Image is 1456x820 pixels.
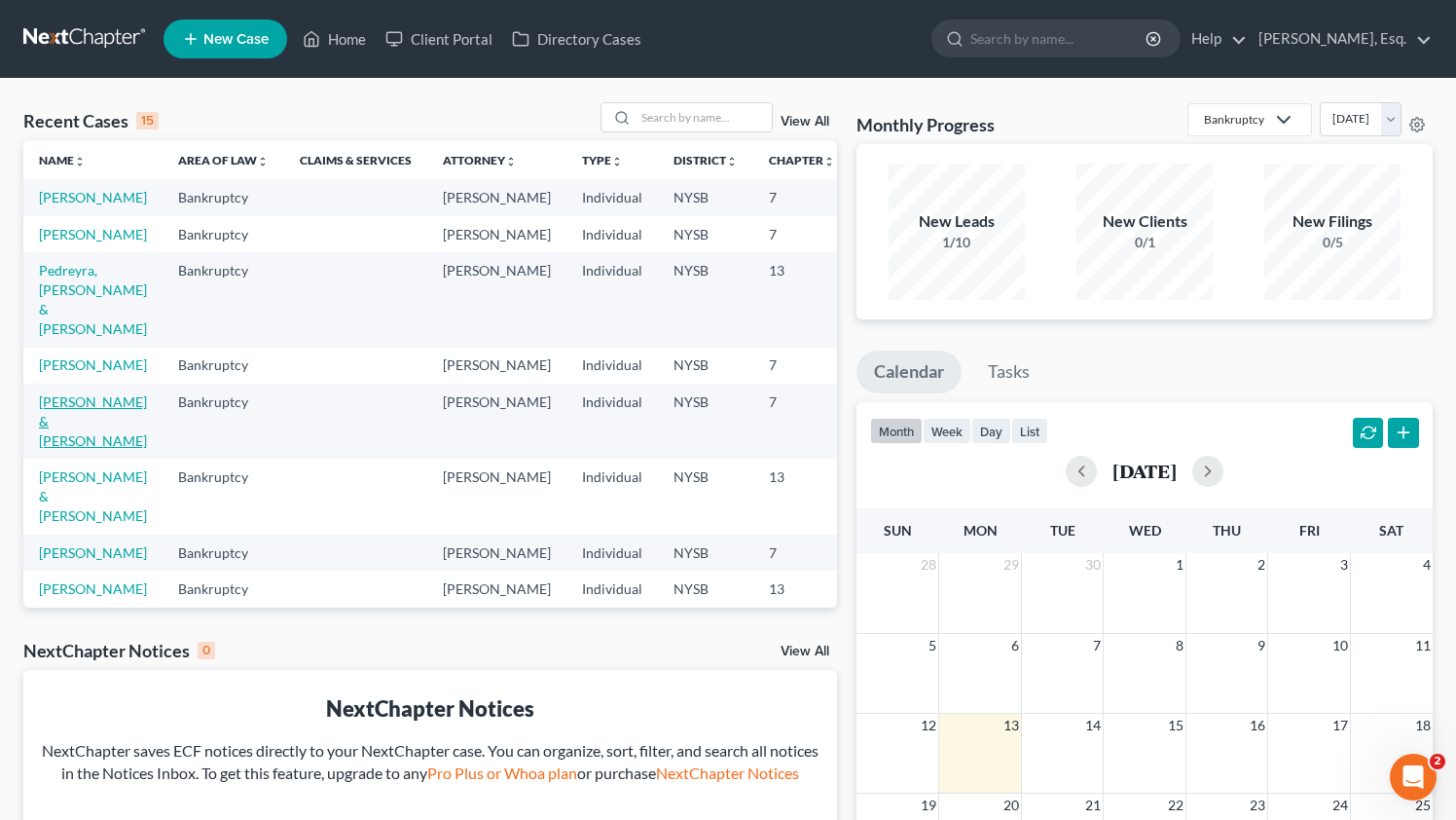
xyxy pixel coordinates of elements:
[39,693,821,724] div: NextChapter Notices
[753,216,851,252] td: 7
[1430,754,1445,769] span: 2
[427,384,566,459] td: [PERSON_NAME]
[203,32,269,47] span: New Case
[823,156,835,168] i: unfold_more
[257,156,269,168] i: unfold_more
[611,156,623,168] i: unfold_more
[753,608,851,644] td: 7
[919,794,938,817] span: 19
[427,608,566,644] td: [PERSON_NAME]
[856,351,962,393] a: Calendar
[1083,714,1103,737] span: 14
[658,535,753,571] td: NYSB
[163,535,284,571] td: Bankruptcy
[39,226,147,242] a: [PERSON_NAME]
[74,156,86,168] i: unfold_more
[1248,794,1267,817] span: 23
[753,348,851,384] td: 7
[566,179,658,215] td: Individual
[163,459,284,534] td: Bankruptcy
[658,459,753,534] td: NYSB
[566,384,658,459] td: Individual
[427,764,577,782] a: Pro Plus or Whoa plan
[427,348,566,384] td: [PERSON_NAME]
[39,356,147,373] a: [PERSON_NAME]
[1249,21,1432,56] a: [PERSON_NAME], Esq.
[923,418,971,444] button: week
[1421,553,1433,577] span: 4
[163,252,284,347] td: Bankruptcy
[582,153,623,168] a: Typeunfold_more
[443,153,517,168] a: Attorneyunfold_more
[753,535,851,571] td: 7
[1174,553,1185,577] span: 1
[163,179,284,215] td: Bankruptcy
[39,189,147,205] a: [PERSON_NAME]
[1083,553,1103,577] span: 30
[1413,634,1433,657] span: 11
[1166,714,1185,737] span: 15
[163,216,284,252] td: Bankruptcy
[753,384,851,459] td: 7
[658,252,753,347] td: NYSB
[1011,418,1048,444] button: list
[39,544,147,561] a: [PERSON_NAME]
[1001,553,1021,577] span: 29
[1213,522,1241,539] span: Thu
[781,645,829,658] a: View All
[658,348,753,384] td: NYSB
[502,21,651,56] a: Directory Cases
[566,252,658,347] td: Individual
[136,112,159,130] div: 15
[39,740,821,785] div: NextChapter saves ECF notices directly to your NextChapter case. You can organize, sort, filter, ...
[1390,754,1437,801] iframe: Intercom live chat
[1330,794,1350,817] span: 24
[1264,233,1401,252] div: 0/5
[870,418,923,444] button: month
[753,459,851,534] td: 13
[919,714,938,737] span: 12
[658,384,753,459] td: NYSB
[1204,111,1264,128] div: Bankruptcy
[566,459,658,534] td: Individual
[889,233,1025,252] div: 1/10
[163,608,284,644] td: Bankruptcy
[427,252,566,347] td: [PERSON_NAME]
[1083,794,1103,817] span: 21
[970,351,1047,393] a: Tasks
[376,21,502,56] a: Client Portal
[427,535,566,571] td: [PERSON_NAME]
[198,642,215,659] div: 0
[1264,210,1401,233] div: New Filings
[566,535,658,571] td: Individual
[427,179,566,215] td: [PERSON_NAME]
[1299,522,1320,539] span: Fri
[39,468,147,524] a: [PERSON_NAME] & [PERSON_NAME]
[1330,714,1350,737] span: 17
[1166,794,1185,817] span: 22
[1001,714,1021,737] span: 13
[1129,522,1161,539] span: Wed
[178,153,269,168] a: Area of Lawunfold_more
[1248,714,1267,737] span: 16
[163,348,284,384] td: Bankruptcy
[1379,522,1403,539] span: Sat
[566,571,658,607] td: Individual
[726,156,738,168] i: unfold_more
[1256,553,1267,577] span: 2
[566,348,658,384] td: Individual
[1174,634,1185,657] span: 8
[1338,553,1350,577] span: 3
[23,639,215,662] div: NextChapter Notices
[658,216,753,252] td: NYSB
[1413,794,1433,817] span: 25
[753,571,851,607] td: 13
[1076,233,1213,252] div: 0/1
[284,140,427,179] th: Claims & Services
[427,216,566,252] td: [PERSON_NAME]
[1001,794,1021,817] span: 20
[427,571,566,607] td: [PERSON_NAME]
[1182,21,1247,56] a: Help
[427,459,566,534] td: [PERSON_NAME]
[1256,634,1267,657] span: 9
